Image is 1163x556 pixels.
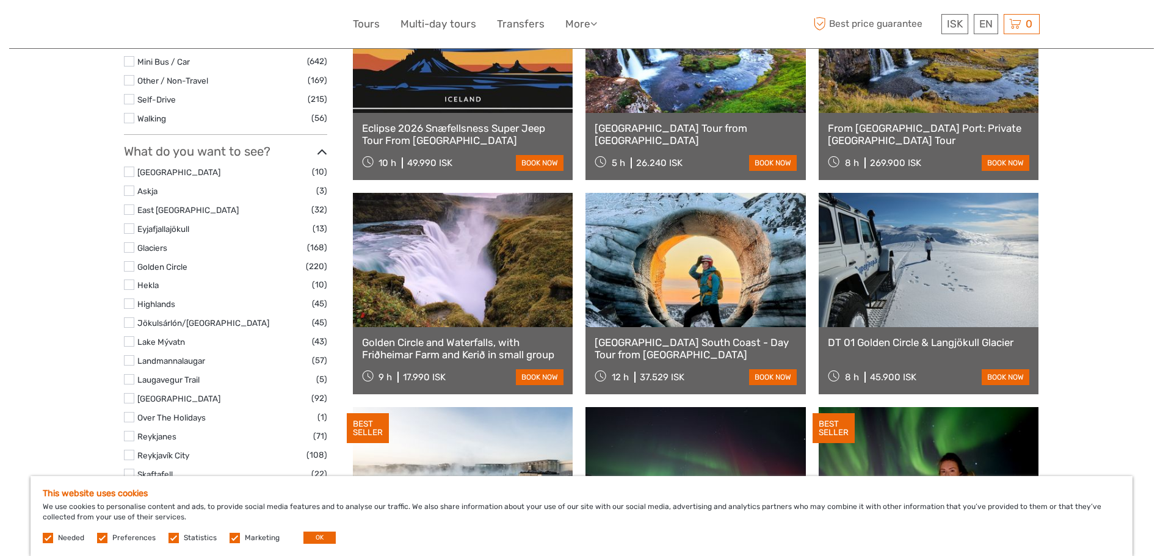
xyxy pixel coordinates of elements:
a: Transfers [497,15,545,33]
button: Open LiveChat chat widget [140,19,155,34]
span: (32) [311,203,327,217]
a: [GEOGRAPHIC_DATA] [137,394,220,403]
a: book now [982,155,1029,171]
span: (10) [312,165,327,179]
a: Golden Circle [137,262,187,272]
span: (642) [307,54,327,68]
div: EN [974,14,998,34]
a: Landmannalaugar [137,356,205,366]
div: BEST SELLER [813,413,855,444]
span: 8 h [845,372,859,383]
div: We use cookies to personalise content and ads, to provide social media features and to analyse ou... [31,476,1132,556]
img: 789-2787f8f6-801a-44d6-b3d2-3879175aaf1f_logo_small.jpg [124,9,201,39]
a: Highlands [137,299,175,309]
label: Statistics [184,533,217,543]
a: Multi-day tours [400,15,476,33]
div: 37.529 ISK [640,372,684,383]
a: Walking [137,114,166,123]
a: Askja [137,186,158,196]
a: Tours [353,15,380,33]
a: book now [516,155,563,171]
a: [GEOGRAPHIC_DATA] Tour from [GEOGRAPHIC_DATA] [595,122,797,147]
span: (45) [312,297,327,311]
a: Glaciers [137,243,167,253]
a: More [565,15,597,33]
span: (3) [316,184,327,198]
h3: What do you want to see? [124,144,327,159]
a: DT 01 Golden Circle & Langjökull Glacier [828,336,1030,348]
a: From [GEOGRAPHIC_DATA] Port: Private [GEOGRAPHIC_DATA] Tour [828,122,1030,147]
span: 10 h [379,157,396,168]
a: [GEOGRAPHIC_DATA] [137,167,220,177]
span: (71) [313,429,327,443]
span: 0 [1024,18,1034,30]
span: (56) [311,111,327,125]
span: (13) [313,222,327,236]
label: Needed [58,533,84,543]
div: BEST SELLER [347,413,389,444]
a: Golden Circle and Waterfalls, with Friðheimar Farm and Kerið in small group [362,336,564,361]
div: 45.900 ISK [870,372,916,383]
div: 17.990 ISK [403,372,446,383]
a: book now [516,369,563,385]
span: (220) [306,259,327,273]
span: (43) [312,334,327,348]
p: We're away right now. Please check back later! [17,21,138,31]
a: Over The Holidays [137,413,206,422]
a: [GEOGRAPHIC_DATA] South Coast - Day Tour from [GEOGRAPHIC_DATA] [595,336,797,361]
a: Self-Drive [137,95,176,104]
div: 269.900 ISK [870,157,921,168]
a: Mini Bus / Car [137,57,190,67]
span: (22) [311,467,327,481]
span: (5) [316,372,327,386]
h5: This website uses cookies [43,488,1120,499]
span: 12 h [612,372,629,383]
a: Eclipse 2026 Snæfellsness Super Jeep Tour From [GEOGRAPHIC_DATA] [362,122,564,147]
a: Jökulsárlón/[GEOGRAPHIC_DATA] [137,318,269,328]
a: book now [749,369,797,385]
span: (169) [308,73,327,87]
a: Laugavegur Trail [137,375,200,385]
a: Hekla [137,280,159,290]
a: book now [749,155,797,171]
span: (1) [317,410,327,424]
a: book now [982,369,1029,385]
label: Marketing [245,533,280,543]
span: ISK [947,18,963,30]
span: 5 h [612,157,625,168]
span: (92) [311,391,327,405]
a: Other / Non-Travel [137,76,208,85]
span: (168) [307,240,327,255]
span: (57) [312,353,327,367]
span: (10) [312,278,327,292]
span: 9 h [379,372,392,383]
a: Eyjafjallajökull [137,224,189,234]
a: Reykjanes [137,431,176,441]
span: (45) [312,316,327,330]
span: 8 h [845,157,859,168]
div: 49.990 ISK [407,157,452,168]
label: Preferences [112,533,156,543]
a: Skaftafell [137,469,173,479]
a: East [GEOGRAPHIC_DATA] [137,205,239,215]
button: OK [303,532,336,544]
div: 26.240 ISK [636,157,683,168]
span: (215) [308,92,327,106]
span: (108) [306,448,327,462]
span: Best price guarantee [811,14,938,34]
a: Reykjavík City [137,450,189,460]
a: Lake Mývatn [137,337,185,347]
